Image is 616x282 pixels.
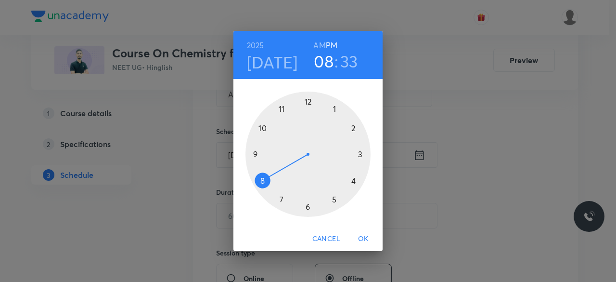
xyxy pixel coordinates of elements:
span: OK [352,233,375,245]
button: [DATE] [247,52,298,72]
button: PM [326,39,337,52]
button: AM [313,39,325,52]
button: 2025 [247,39,264,52]
span: Cancel [312,233,340,245]
button: 08 [314,51,334,71]
h3: : [334,51,338,71]
button: Cancel [308,230,344,248]
button: OK [348,230,379,248]
button: 33 [340,51,358,71]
